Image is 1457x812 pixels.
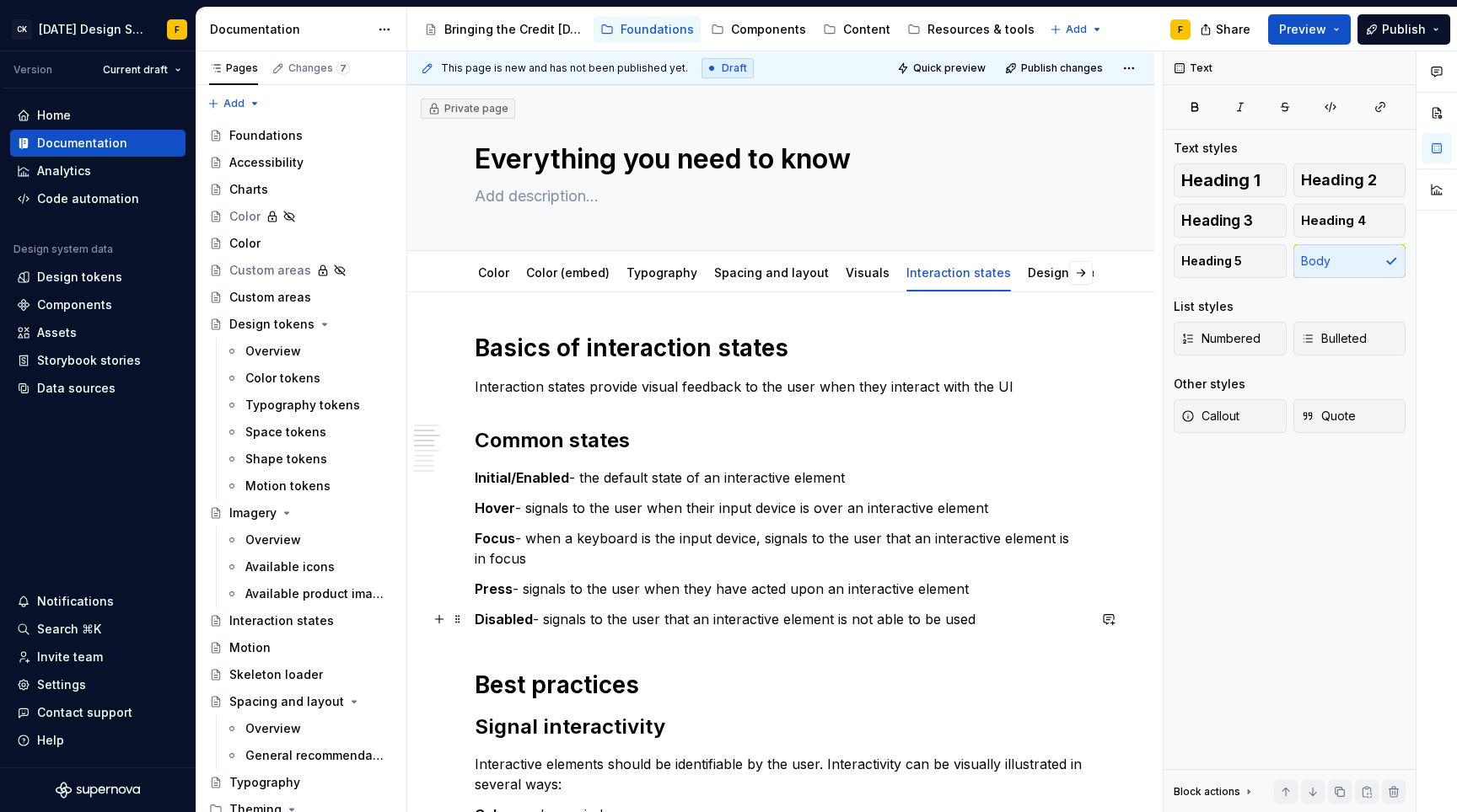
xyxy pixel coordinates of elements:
[10,102,185,129] a: Home
[218,365,400,392] a: Color tokens
[10,671,185,698] a: Settings
[1000,56,1110,80] button: Publish changes
[218,338,400,365] a: Overview
[245,478,331,494] div: Motion tokens
[1301,408,1356,425] span: Quote
[1181,408,1239,425] span: Callout
[731,21,806,38] div: Components
[229,505,277,521] div: Imagery
[1174,244,1287,278] button: Heading 5
[37,107,71,124] div: Home
[475,579,1087,599] p: - signals to the user when they have acted upon an interactive element
[218,446,400,473] a: Shape tokens
[1181,253,1242,270] span: Heading 5
[202,257,400,284] a: Custom areas
[475,714,665,739] commenthighlight: Signal interactivity
[519,254,616,290] div: Color (embed)
[475,377,1087,397] p: Interaction states provide visual feedback to the user when they interact with the UI
[37,163,91,179] div: Analytics
[245,424,326,441] div: Space tokens
[475,609,1087,629] p: - signals to the user that an interactive element is not able to be used
[202,769,400,796] a: Typography
[1181,330,1261,347] span: Numbered
[10,130,185,157] a: Documentation
[475,670,1087,700] h1: Best practices
[245,720,301,737] div: Overview
[1021,61,1103,75] span: Publish changes
[1174,780,1255,804] div: Block actions
[37,732,64,749] div: Help
[202,176,400,203] a: Charts
[210,21,369,38] div: Documentation
[475,499,515,516] strong: Hover
[475,754,1087,794] p: Interactive elements should be identifiable by the user. Interactivity can be visually illustrate...
[722,61,747,75] span: Draft
[245,343,301,360] div: Overview
[10,185,185,212] a: Code automation
[427,102,508,115] div: Private page
[626,265,697,280] a: Typography
[475,580,513,597] strong: Press
[1191,14,1261,45] button: Share
[10,644,185,670] a: Invite team
[218,742,400,769] a: General recommendations
[901,16,1041,43] a: Resources & tools
[13,63,52,77] div: Version
[175,23,180,36] div: F
[475,469,569,486] strong: Initial/Enabled
[475,498,1087,518] p: - signals to the user when their input device is over an interactive element
[245,558,335,575] div: Available icons
[475,333,1087,363] h1: Basics of interaction states
[245,585,384,602] div: Available product imagery
[471,139,1083,179] textarea: Everything you need to know
[103,63,168,77] span: Current draft
[1293,204,1406,238] button: Heading 4
[1174,785,1240,799] div: Block actions
[10,727,185,754] button: Help
[202,203,400,230] a: Color
[1178,23,1183,36] div: F
[1301,330,1367,347] span: Bulleted
[37,380,116,397] div: Data sources
[10,375,185,402] a: Data sources
[229,774,300,791] div: Typography
[1066,23,1087,36] span: Add
[10,699,185,726] button: Contact support
[526,265,610,280] a: Color (embed)
[10,347,185,374] a: Storybook stories
[229,666,323,683] div: Skeleton loader
[37,352,141,369] div: Storybook stories
[218,553,400,580] a: Available icons
[13,243,113,256] div: Design system data
[714,265,829,280] a: Spacing and layout
[1174,140,1238,157] div: Text styles
[245,451,327,467] div: Shape tokens
[37,676,86,693] div: Settings
[229,235,261,252] div: Color
[37,269,122,286] div: Design tokens
[1174,322,1287,355] button: Numbered
[1174,298,1234,315] div: List styles
[475,467,1087,488] p: - the default state of an interactive element
[1358,14,1450,45] button: Publish
[10,616,185,643] button: Search ⌘K
[202,122,400,149] a: Foundations
[1181,212,1253,229] span: Heading 3
[1293,322,1406,355] button: Bulleted
[218,715,400,742] a: Overview
[1268,14,1351,45] button: Preview
[594,16,701,43] a: Foundations
[37,135,127,152] div: Documentation
[218,419,400,446] a: Space tokens
[1174,376,1245,393] div: Other styles
[10,264,185,291] a: Design tokens
[1301,172,1377,189] span: Heading 2
[1174,163,1287,197] button: Heading 1
[95,58,189,82] button: Current draft
[1279,21,1326,38] span: Preview
[1181,172,1261,189] span: Heading 1
[1293,163,1406,197] button: Heading 2
[621,21,694,38] div: Foundations
[209,61,258,75] div: Pages
[245,747,384,764] div: General recommendations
